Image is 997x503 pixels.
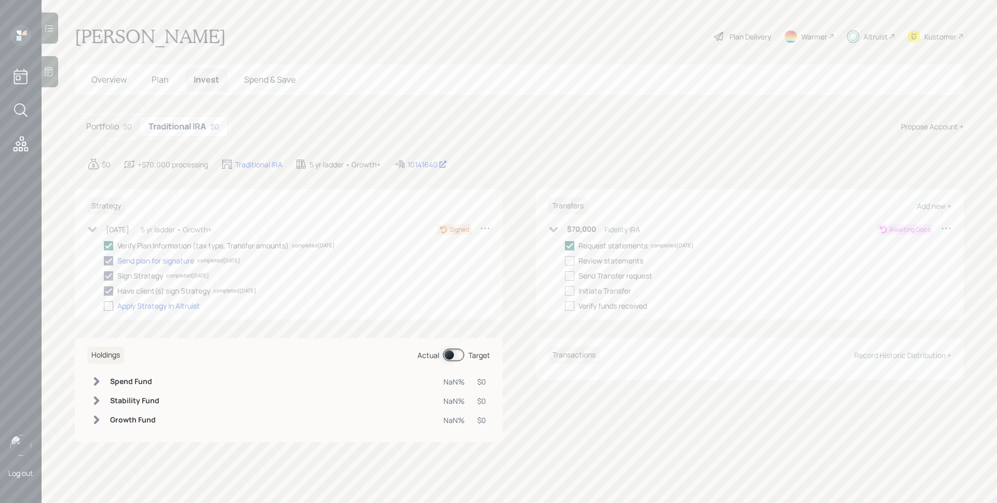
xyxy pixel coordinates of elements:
[138,159,208,170] div: +$70,000 processing
[149,122,206,131] h5: Traditional IRA
[75,25,226,48] h1: [PERSON_NAME]
[8,468,33,478] div: Log out
[292,242,334,249] div: completed [DATE]
[309,159,381,170] div: 5 yr ladder • Growth+
[123,121,132,132] div: $0
[117,255,194,266] div: Send plan for signature
[578,270,652,281] div: Send Transfer request
[730,31,771,42] div: Plan Delivery
[110,396,159,405] h6: Stability Fund
[548,347,600,364] h6: Transactions
[854,350,951,360] div: Record Historic Distribution +
[477,376,486,387] div: $0
[117,300,200,311] div: Apply Strategy In Altruist
[152,74,169,85] span: Plan
[924,31,956,42] div: Kustomer
[578,285,631,296] div: Initiate Transfer
[450,225,469,234] div: Signed
[567,225,596,234] h6: $70,000
[548,197,588,215] h6: Transfers
[197,257,240,264] div: completed [DATE]
[578,300,647,311] div: Verify funds received
[890,225,931,234] div: Awaiting Docs
[87,197,125,215] h6: Strategy
[244,74,295,85] span: Spend & Save
[166,272,209,280] div: completed [DATE]
[110,377,159,386] h6: Spend Fund
[477,395,486,406] div: $0
[917,201,951,211] div: Add new +
[443,395,465,406] div: NaN%
[651,242,693,249] div: completed [DATE]
[408,159,447,170] div: 10141640
[117,240,289,251] div: Verify Plan Information (tax type, Transfer amounts)
[10,435,31,456] img: james-distasi-headshot.png
[117,270,163,281] div: Sign Strategy
[106,224,129,235] div: [DATE]
[417,350,439,361] div: Actual
[210,121,219,132] div: $0
[578,255,643,266] div: Review statements
[117,285,210,296] div: Have client(s) sign Strategy
[801,31,827,42] div: Warmer
[141,224,212,235] div: 5 yr ladder • Growth+
[194,74,219,85] span: Invest
[578,240,648,251] div: Request statements
[443,415,465,426] div: NaN%
[86,122,119,131] h5: Portfolio
[901,121,964,132] div: Propose Account +
[110,416,159,425] h6: Growth Fund
[604,224,640,235] div: Fidelity IRA
[102,159,111,170] div: $0
[864,31,888,42] div: Altruist
[87,347,124,364] h6: Holdings
[477,415,486,426] div: $0
[443,376,465,387] div: NaN%
[91,74,127,85] span: Overview
[213,287,256,295] div: completed [DATE]
[468,350,490,361] div: Target
[235,159,282,170] div: Traditional IRA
